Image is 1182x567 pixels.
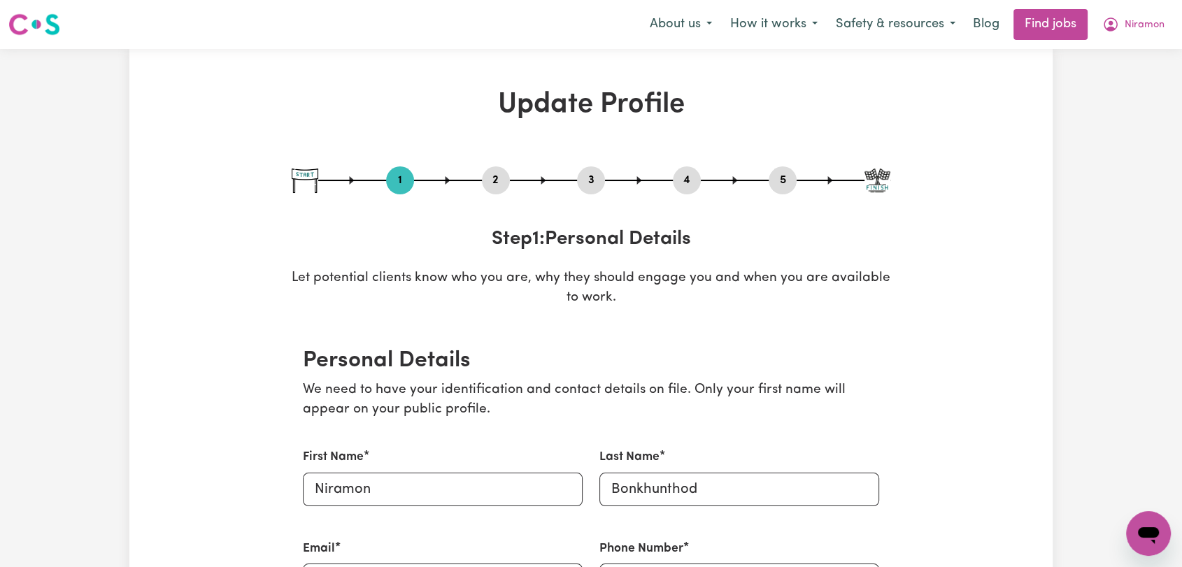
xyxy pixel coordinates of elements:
[303,540,335,558] label: Email
[8,12,60,37] img: Careseekers logo
[303,347,879,374] h2: Personal Details
[1125,17,1165,33] span: Niramon
[1093,10,1174,39] button: My Account
[8,8,60,41] a: Careseekers logo
[292,228,890,252] h3: Step 1 : Personal Details
[386,171,414,189] button: Go to step 1
[827,10,964,39] button: Safety & resources
[303,380,879,421] p: We need to have your identification and contact details on file. Only your first name will appear...
[482,171,510,189] button: Go to step 2
[292,268,890,309] p: Let potential clients know who you are, why they should engage you and when you are available to ...
[1126,511,1171,556] iframe: Button to launch messaging window
[673,171,701,189] button: Go to step 4
[641,10,721,39] button: About us
[964,9,1008,40] a: Blog
[599,448,660,466] label: Last Name
[599,540,683,558] label: Phone Number
[1013,9,1088,40] a: Find jobs
[577,171,605,189] button: Go to step 3
[769,171,797,189] button: Go to step 5
[303,448,364,466] label: First Name
[721,10,827,39] button: How it works
[292,88,890,122] h1: Update Profile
